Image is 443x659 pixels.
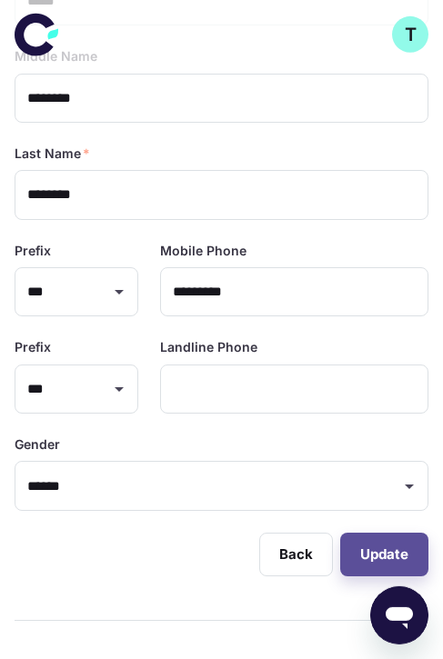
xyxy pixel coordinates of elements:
a: Back [259,533,333,576]
button: Update [340,533,428,576]
button: Open [106,376,132,402]
button: Open [106,279,132,305]
label: Landline Phone [160,338,257,356]
label: Last Name [15,145,90,163]
button: Open [397,474,422,499]
label: Gender [15,435,60,454]
button: T [392,16,428,53]
label: Mobile Phone [160,242,247,260]
label: Prefix [15,242,51,260]
iframe: Button to launch messaging window [370,586,428,644]
label: Prefix [15,338,51,356]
